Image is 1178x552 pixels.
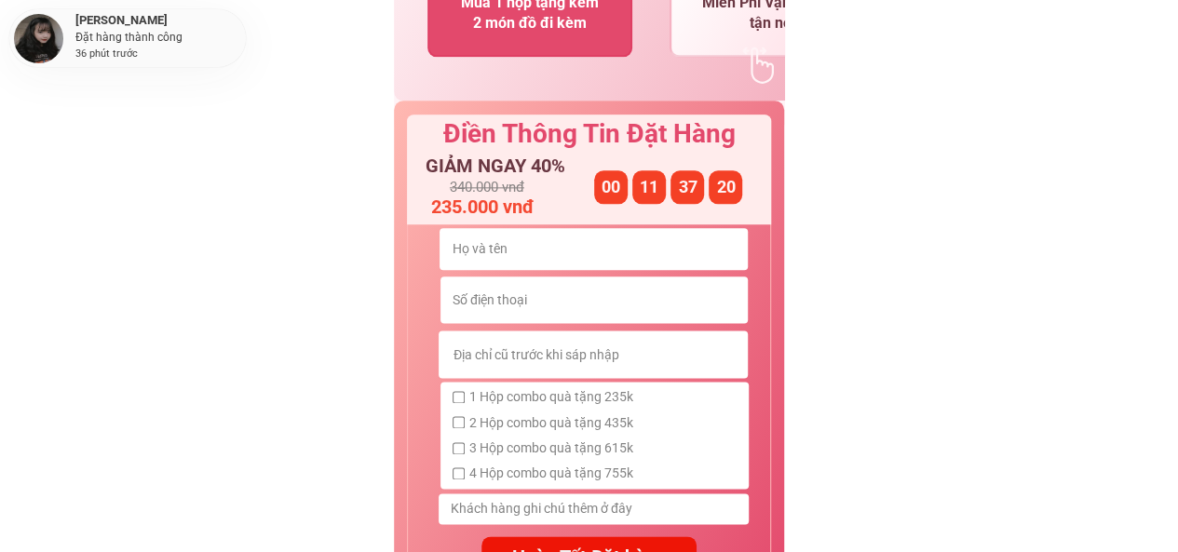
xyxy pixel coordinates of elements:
span: 2 Hộp combo quà tặng 435k [469,412,633,433]
h3: 340.000 vnđ [450,176,636,198]
h3: 235.000 vnđ [431,192,617,222]
input: Số điện thoại [448,276,740,322]
span: 1 Hộp combo quà tặng 235k [469,386,633,407]
h3: Điền Thông Tin Đặt Hàng [407,115,772,152]
span: 3 Hộp combo quà tặng 615k [469,438,633,458]
input: Khách hàng ghi chú thêm ở đây [446,493,741,524]
input: Họ và tên [447,228,739,270]
h3: GIẢM NGAY 40% [426,153,622,179]
span: 4 Hộp combo quà tặng 755k [469,463,633,483]
input: Địa chỉ cũ trước khi sáp nhập [446,330,739,379]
